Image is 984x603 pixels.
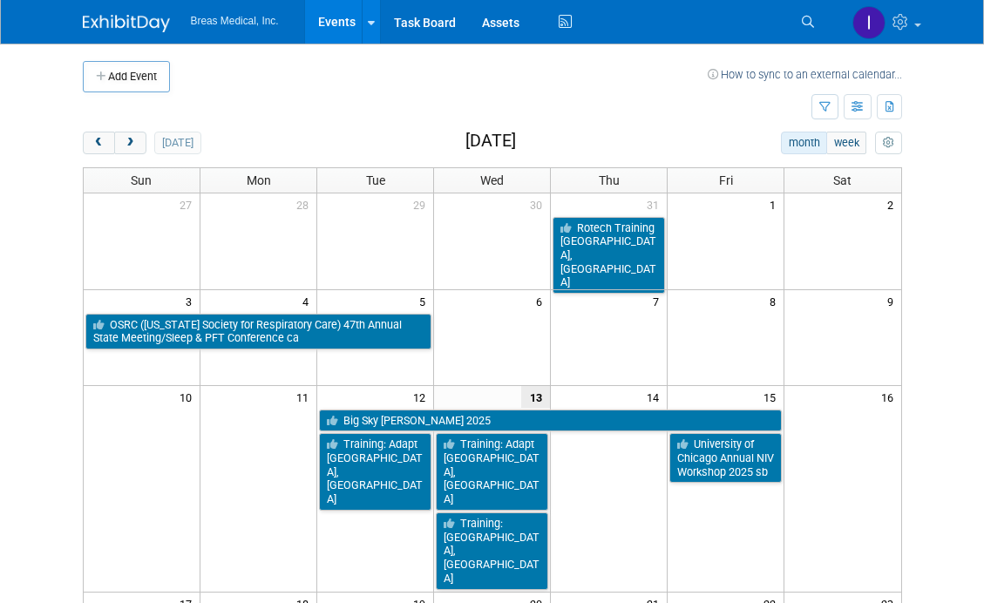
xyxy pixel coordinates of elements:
[534,290,550,312] span: 6
[295,193,316,215] span: 28
[154,132,200,154] button: [DATE]
[295,386,316,408] span: 11
[436,433,548,511] a: Training: Adapt [GEOGRAPHIC_DATA], [GEOGRAPHIC_DATA]
[411,386,433,408] span: 12
[319,410,782,432] a: Big Sky [PERSON_NAME] 2025
[781,132,827,154] button: month
[879,386,901,408] span: 16
[83,15,170,32] img: ExhibitDay
[645,386,667,408] span: 14
[852,6,886,39] img: Inga Dolezar
[768,290,784,312] span: 8
[480,173,504,187] span: Wed
[114,132,146,154] button: next
[83,132,115,154] button: prev
[319,433,431,511] a: Training: Adapt [GEOGRAPHIC_DATA], [GEOGRAPHIC_DATA]
[875,132,901,154] button: myCustomButton
[651,290,667,312] span: 7
[528,193,550,215] span: 30
[553,217,665,295] a: Rotech Training [GEOGRAPHIC_DATA], [GEOGRAPHIC_DATA]
[833,173,852,187] span: Sat
[669,433,782,483] a: University of Chicago Annual NIV Workshop 2025 sb
[886,290,901,312] span: 9
[708,68,902,81] a: How to sync to an external calendar...
[465,132,516,151] h2: [DATE]
[719,173,733,187] span: Fri
[417,290,433,312] span: 5
[883,138,894,149] i: Personalize Calendar
[191,15,279,27] span: Breas Medical, Inc.
[83,61,170,92] button: Add Event
[411,193,433,215] span: 29
[768,193,784,215] span: 1
[178,386,200,408] span: 10
[762,386,784,408] span: 15
[826,132,866,154] button: week
[184,290,200,312] span: 3
[645,193,667,215] span: 31
[599,173,620,187] span: Thu
[436,512,548,590] a: Training: [GEOGRAPHIC_DATA], [GEOGRAPHIC_DATA]
[886,193,901,215] span: 2
[521,386,550,408] span: 13
[85,314,432,349] a: OSRC ([US_STATE] Society for Respiratory Care) 47th Annual State Meeting/Sleep & PFT Conference ca
[247,173,271,187] span: Mon
[178,193,200,215] span: 27
[301,290,316,312] span: 4
[131,173,152,187] span: Sun
[366,173,385,187] span: Tue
